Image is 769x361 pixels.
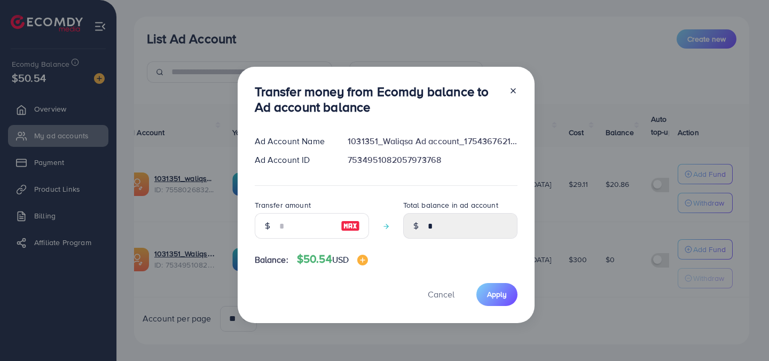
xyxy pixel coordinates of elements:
label: Transfer amount [255,200,311,210]
label: Total balance in ad account [403,200,498,210]
button: Cancel [414,283,468,306]
div: 7534951082057973768 [339,154,525,166]
h4: $50.54 [297,253,368,266]
span: USD [332,254,349,265]
img: image [341,219,360,232]
span: Balance: [255,254,288,266]
span: Cancel [428,288,454,300]
img: image [357,255,368,265]
button: Apply [476,283,517,306]
div: Ad Account ID [246,154,340,166]
span: Apply [487,289,507,300]
div: 1031351_Waliqsa Ad account_1754367621472 [339,135,525,147]
div: Ad Account Name [246,135,340,147]
iframe: Chat [724,313,761,353]
h3: Transfer money from Ecomdy balance to Ad account balance [255,84,500,115]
